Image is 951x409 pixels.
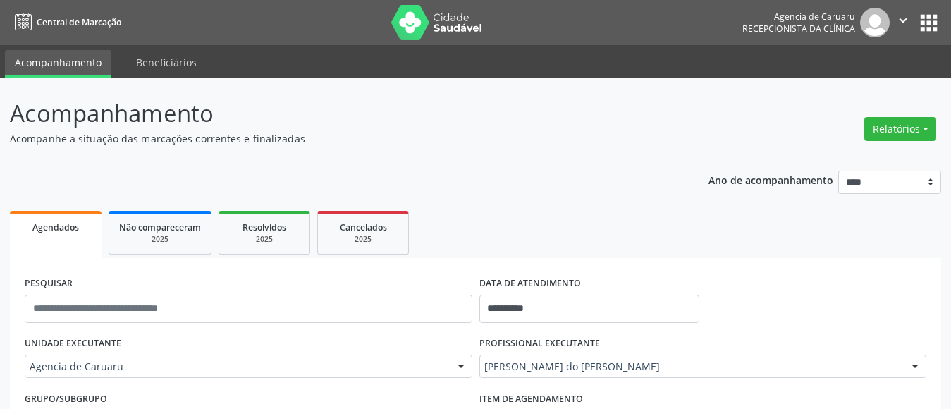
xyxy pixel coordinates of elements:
[916,11,941,35] button: apps
[479,273,581,295] label: DATA DE ATENDIMENTO
[119,221,201,233] span: Não compareceram
[860,8,890,37] img: img
[708,171,833,188] p: Ano de acompanhamento
[10,131,662,146] p: Acompanhe a situação das marcações correntes e finalizadas
[32,221,79,233] span: Agendados
[10,96,662,131] p: Acompanhamento
[742,23,855,35] span: Recepcionista da clínica
[484,360,898,374] span: [PERSON_NAME] do [PERSON_NAME]
[25,333,121,355] label: UNIDADE EXECUTANTE
[340,221,387,233] span: Cancelados
[864,117,936,141] button: Relatórios
[742,11,855,23] div: Agencia de Caruaru
[5,50,111,78] a: Acompanhamento
[25,273,73,295] label: PESQUISAR
[895,13,911,28] i: 
[243,221,286,233] span: Resolvidos
[10,11,121,34] a: Central de Marcação
[126,50,207,75] a: Beneficiários
[890,8,916,37] button: 
[119,234,201,245] div: 2025
[30,360,443,374] span: Agencia de Caruaru
[479,333,600,355] label: PROFISSIONAL EXECUTANTE
[37,16,121,28] span: Central de Marcação
[229,234,300,245] div: 2025
[328,234,398,245] div: 2025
